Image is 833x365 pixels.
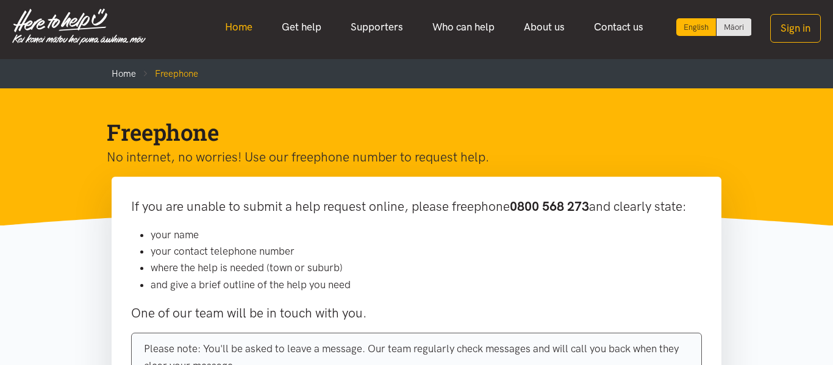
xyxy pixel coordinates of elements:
div: Current language [676,18,717,36]
b: 0800 568 273 [510,199,589,214]
li: your contact telephone number [151,243,702,260]
h1: Freephone [107,118,707,147]
p: One of our team will be in touch with you. [131,303,702,324]
li: where the help is needed (town or suburb) [151,260,702,276]
p: No internet, no worries! Use our freephone number to request help. [107,147,707,168]
li: Freephone [136,66,198,81]
a: Home [112,68,136,79]
li: and give a brief outline of the help you need [151,277,702,293]
div: Language toggle [676,18,752,36]
p: If you are unable to submit a help request online, please freephone and clearly state: [131,196,702,217]
a: Switch to Te Reo Māori [717,18,751,36]
a: Home [210,14,267,40]
a: Supporters [336,14,418,40]
li: your name [151,227,702,243]
a: Get help [267,14,336,40]
a: Contact us [579,14,658,40]
img: Home [12,9,146,45]
a: About us [509,14,579,40]
a: Who can help [418,14,509,40]
button: Sign in [770,14,821,43]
